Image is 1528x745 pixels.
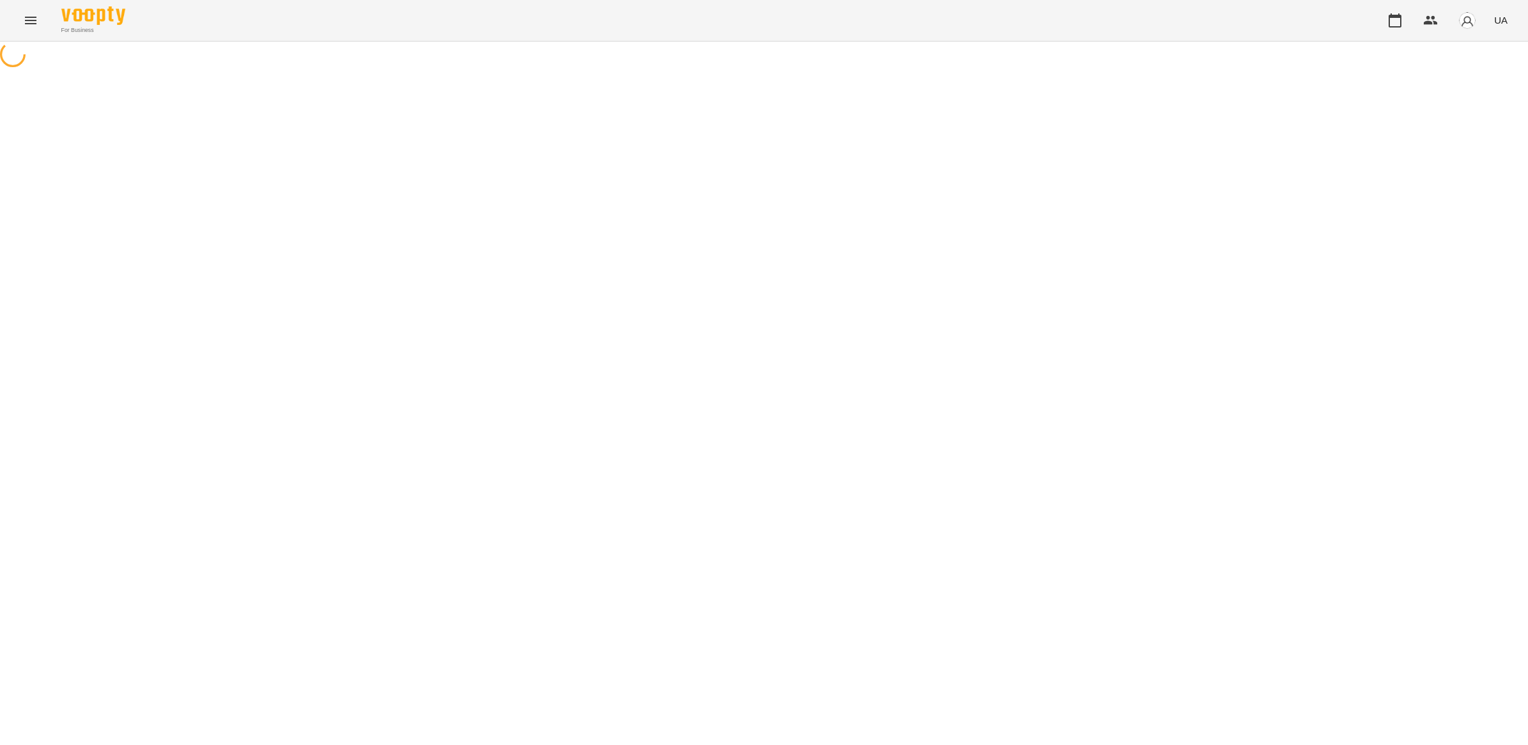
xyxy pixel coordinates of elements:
span: For Business [61,26,125,35]
img: avatar_s.png [1458,12,1476,29]
button: UA [1489,8,1513,32]
span: UA [1494,13,1508,27]
button: Menu [15,5,46,36]
img: Voopty Logo [61,6,125,25]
